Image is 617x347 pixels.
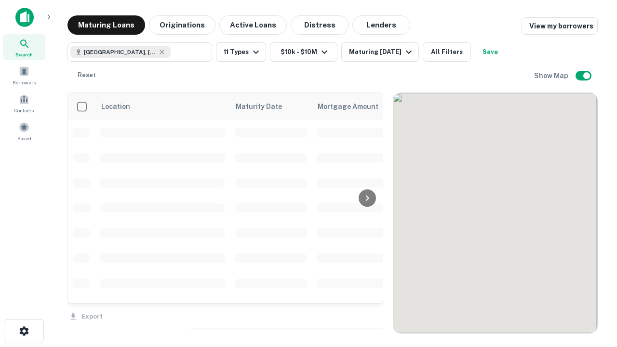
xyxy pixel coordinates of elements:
[84,48,156,56] span: [GEOGRAPHIC_DATA], [GEOGRAPHIC_DATA]
[3,62,45,88] a: Borrowers
[352,15,410,35] button: Lenders
[230,93,312,120] th: Maturity Date
[71,66,102,85] button: Reset
[534,70,570,81] h6: Show Map
[67,15,145,35] button: Maturing Loans
[101,101,130,112] span: Location
[291,15,349,35] button: Distress
[216,42,266,62] button: 11 Types
[219,15,287,35] button: Active Loans
[423,42,471,62] button: All Filters
[349,46,415,58] div: Maturing [DATE]
[522,17,598,35] a: View my borrowers
[3,118,45,144] a: Saved
[393,93,597,333] div: 0 0
[17,134,31,142] span: Saved
[95,93,230,120] th: Location
[341,42,419,62] button: Maturing [DATE]
[318,101,391,112] span: Mortgage Amount
[13,79,36,86] span: Borrowers
[15,51,33,58] span: Search
[3,34,45,60] a: Search
[3,90,45,116] a: Contacts
[149,15,215,35] button: Originations
[475,42,506,62] button: Save your search to get updates of matches that match your search criteria.
[14,107,34,114] span: Contacts
[569,239,617,285] iframe: Chat Widget
[312,93,418,120] th: Mortgage Amount
[270,42,337,62] button: $10k - $10M
[236,101,295,112] span: Maturity Date
[15,8,34,27] img: capitalize-icon.png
